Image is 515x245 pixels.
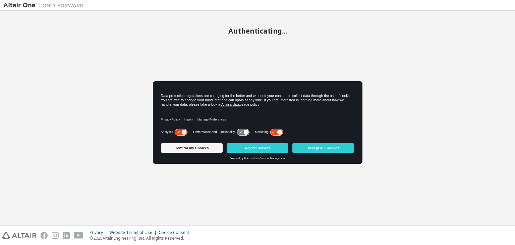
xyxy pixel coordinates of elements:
img: facebook.svg [41,232,48,239]
img: Altair One [3,2,87,9]
img: instagram.svg [52,232,59,239]
div: Website Terms of Use [109,230,159,235]
img: youtube.svg [74,232,83,239]
div: Cookie Consent [159,230,193,235]
h2: Authenticating... [3,27,512,35]
img: linkedin.svg [63,232,70,239]
div: Privacy [90,230,109,235]
img: altair_logo.svg [2,232,37,239]
p: © 2025 Altair Engineering, Inc. All Rights Reserved. [90,235,193,241]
